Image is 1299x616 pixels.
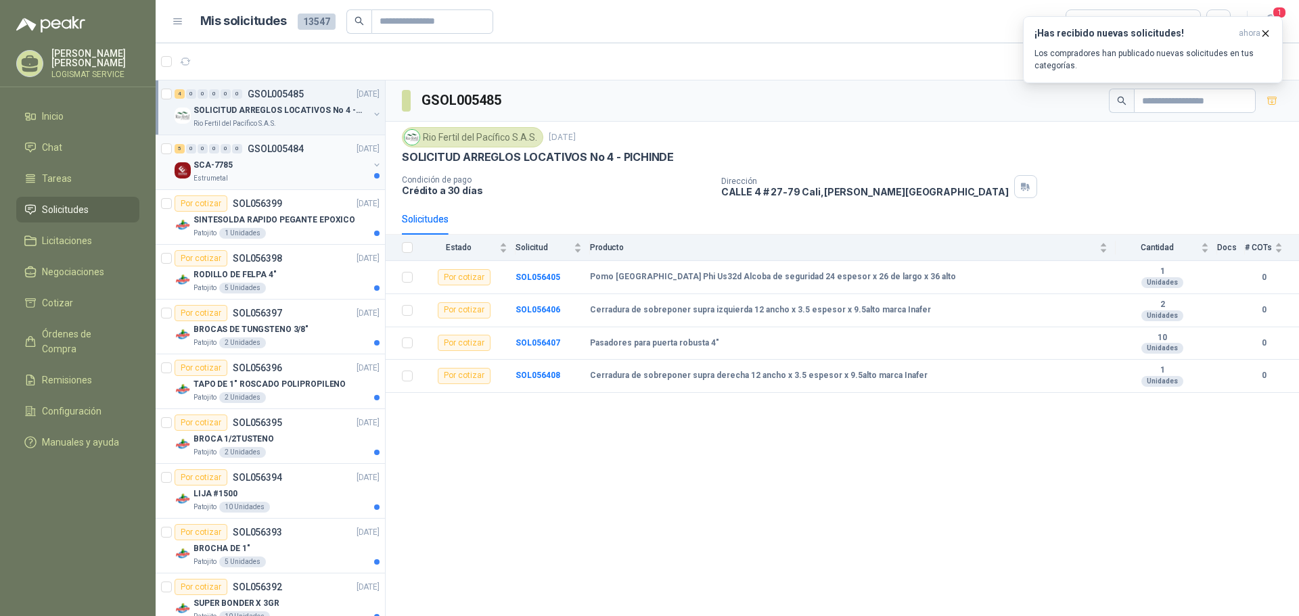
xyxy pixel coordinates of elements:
div: Por cotizar [438,335,491,351]
p: [DATE] [357,88,380,101]
p: SOL056396 [233,363,282,373]
a: 4 0 0 0 0 0 GSOL005485[DATE] Company LogoSOLICITUD ARREGLOS LOCATIVOS No 4 - PICHINDERio Fertil d... [175,86,382,129]
p: BROCAS DE TUNGSTENO 3/8" [193,323,309,336]
a: Por cotizarSOL056393[DATE] Company LogoBROCHA DE 1"Patojito5 Unidades [156,519,385,573]
div: 0 [198,144,208,153]
th: Estado [421,235,516,261]
span: Producto [590,243,1097,252]
span: Cotizar [42,295,73,310]
span: Solicitud [516,243,571,252]
div: 2 Unidades [219,337,266,348]
p: SUPER BONDER X 3GR [193,597,279,610]
div: 0 [221,89,231,99]
a: Remisiones [16,367,139,393]
p: Patojito [193,556,216,567]
span: Manuales y ayuda [42,435,119,450]
div: Por cotizar [175,469,227,485]
a: Por cotizarSOL056395[DATE] Company LogoBROCA 1/2TUSTENOPatojito2 Unidades [156,409,385,464]
p: SOL056395 [233,418,282,427]
span: Inicio [42,109,64,124]
a: Por cotizarSOL056398[DATE] Company LogoRODILLO DE FELPA 4"Patojito5 Unidades [156,245,385,300]
button: 1 [1258,9,1283,34]
div: Por cotizar [175,524,227,540]
p: LOGISMAT SERVICE [51,70,139,78]
div: 0 [186,89,196,99]
span: search [1117,96,1126,105]
p: SOLICITUD ARREGLOS LOCATIVOS No 4 - PICHINDE [402,150,674,164]
a: SOL056408 [516,371,560,380]
p: Patojito [193,447,216,458]
p: SINTESOLDA RAPIDO PEGANTE EPOXICO [193,214,355,227]
span: search [355,16,364,26]
p: SCA-7785 [193,159,233,172]
p: Dirección [721,176,1009,186]
div: Por cotizar [175,250,227,266]
a: Órdenes de Compra [16,321,139,362]
b: Pomo [GEOGRAPHIC_DATA] Phi Us32d Alcoba de seguridad 24 espesor x 26 de largo x 36 alto [590,272,956,283]
p: [PERSON_NAME] [PERSON_NAME] [51,49,139,68]
p: SOL056398 [233,254,282,263]
p: Crédito a 30 días [402,185,710,196]
p: GSOL005484 [248,144,304,153]
p: [DATE] [357,581,380,594]
div: Por cotizar [438,302,491,318]
p: SOL056399 [233,199,282,208]
p: [DATE] [357,307,380,320]
span: ahora [1239,28,1260,39]
p: Patojito [193,502,216,513]
img: Company Logo [175,108,191,124]
div: 0 [209,144,219,153]
div: Unidades [1141,277,1183,288]
img: Company Logo [405,130,419,145]
th: Cantidad [1116,235,1217,261]
img: Company Logo [175,491,191,507]
div: 1 Unidades [219,228,266,239]
h1: Mis solicitudes [200,11,287,31]
b: 10 [1116,333,1209,343]
h3: GSOL005485 [421,90,503,111]
div: Por cotizar [175,414,227,431]
span: 1 [1272,6,1287,19]
p: LIJA #1500 [193,488,237,500]
div: Unidades [1141,376,1183,387]
a: Chat [16,135,139,160]
span: Negociaciones [42,264,104,279]
b: 0 [1245,369,1283,382]
img: Company Logo [175,436,191,452]
div: 0 [232,144,242,153]
a: Por cotizarSOL056397[DATE] Company LogoBROCAS DE TUNGSTENO 3/8"Patojito2 Unidades [156,300,385,354]
div: Todas [1074,14,1103,29]
p: CALLE 4 # 27-79 Cali , [PERSON_NAME][GEOGRAPHIC_DATA] [721,186,1009,197]
span: Tareas [42,171,72,186]
a: 5 0 0 0 0 0 GSOL005484[DATE] Company LogoSCA-7785Estrumetal [175,141,382,184]
p: SOL056397 [233,308,282,318]
a: Configuración [16,398,139,424]
span: 13547 [298,14,336,30]
a: Tareas [16,166,139,191]
span: Remisiones [42,373,92,387]
p: BROCA 1/2TUSTENO [193,433,274,446]
b: Cerradura de sobreponer supra izquierda 12 ancho x 3.5 espesor x 9.5alto marca Inafer [590,305,931,316]
th: # COTs [1245,235,1299,261]
b: 0 [1245,337,1283,350]
p: SOL056392 [233,582,282,592]
div: 2 Unidades [219,447,266,458]
p: SOL056393 [233,527,282,537]
b: 1 [1116,266,1209,277]
div: Por cotizar [438,368,491,384]
div: 2 Unidades [219,392,266,403]
div: Por cotizar [175,195,227,212]
p: RODILLO DE FELPA 4" [193,268,277,281]
a: Manuales y ayuda [16,429,139,455]
button: ¡Has recibido nuevas solicitudes!ahora Los compradores han publicado nuevas solicitudes en tus ca... [1023,16,1283,83]
div: 5 Unidades [219,556,266,567]
a: Por cotizarSOL056394[DATE] Company LogoLIJA #1500Patojito10 Unidades [156,464,385,519]
h3: ¡Has recibido nuevas solicitudes! [1034,28,1233,39]
a: SOL056407 [516,338,560,348]
p: [DATE] [549,131,576,144]
div: 0 [186,144,196,153]
a: Cotizar [16,290,139,316]
p: Patojito [193,392,216,403]
div: 0 [209,89,219,99]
